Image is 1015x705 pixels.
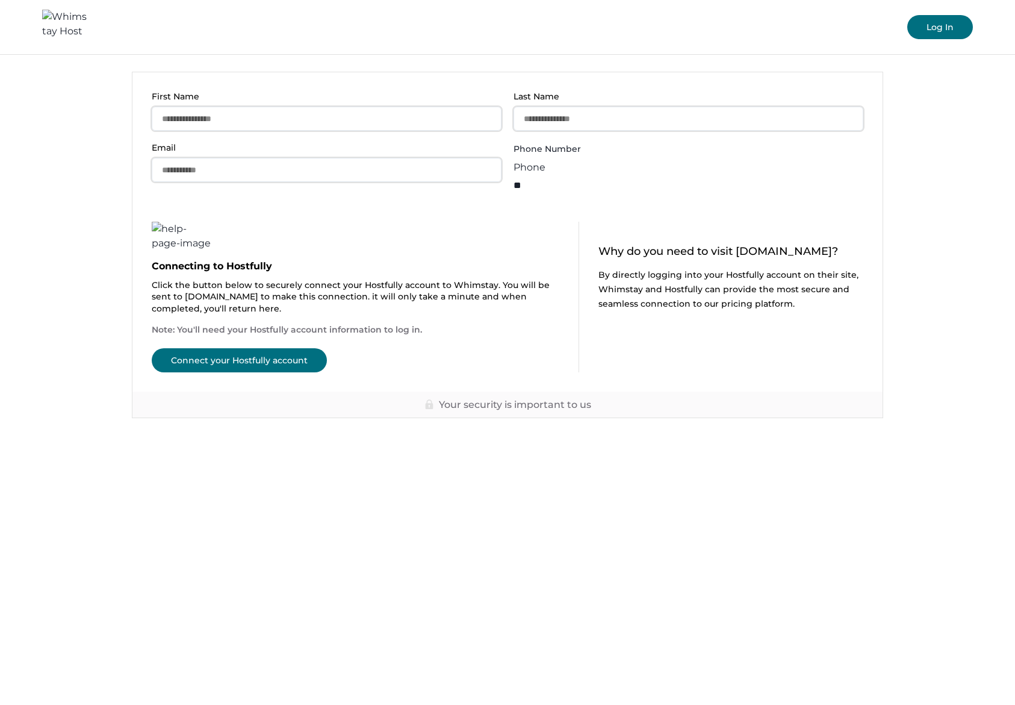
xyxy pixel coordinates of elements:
[598,246,863,258] p: Why do you need to visit [DOMAIN_NAME]?
[514,143,856,155] label: Phone Number
[152,348,327,372] button: Connect your Hostfully account
[439,399,591,411] p: Your security is important to us
[907,15,973,39] button: Log In
[514,160,610,175] div: Phone
[152,92,494,102] p: First Name
[42,10,90,45] img: Whimstay Host
[152,280,559,315] p: Click the button below to securely connect your Hostfully account to Whimstay. You will be sent t...
[152,260,559,272] p: Connecting to Hostfully
[152,324,559,336] p: Note: You'll need your Hostfully account information to log in.
[514,92,856,102] p: Last Name
[152,143,494,153] p: Email
[598,268,863,311] p: By directly logging into your Hostfully account on their site, Whimstay and Hostfully can provide...
[152,222,212,251] img: help-page-image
